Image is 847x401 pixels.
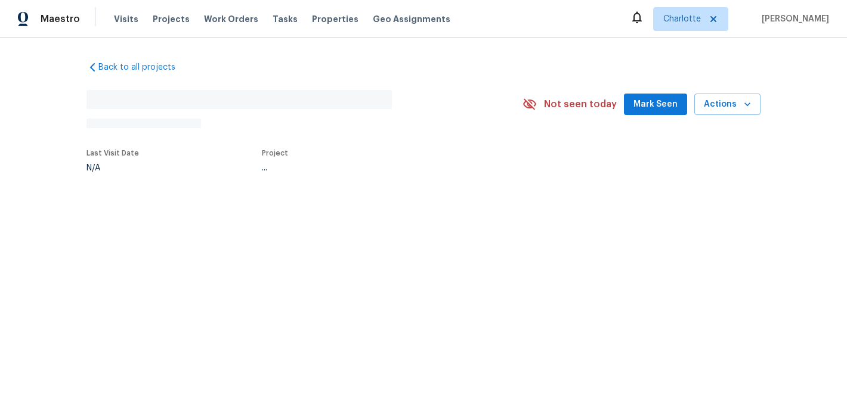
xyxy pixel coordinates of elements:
span: Tasks [273,15,298,23]
button: Actions [694,94,761,116]
span: Maestro [41,13,80,25]
button: Mark Seen [624,94,687,116]
span: Last Visit Date [86,150,139,157]
span: Geo Assignments [373,13,450,25]
div: N/A [86,164,139,172]
span: Projects [153,13,190,25]
span: Not seen today [544,98,617,110]
span: Project [262,150,288,157]
span: Mark Seen [633,97,678,112]
span: Properties [312,13,358,25]
span: Actions [704,97,751,112]
span: Visits [114,13,138,25]
span: Work Orders [204,13,258,25]
span: Charlotte [663,13,701,25]
div: ... [262,164,491,172]
a: Back to all projects [86,61,201,73]
span: [PERSON_NAME] [757,13,829,25]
